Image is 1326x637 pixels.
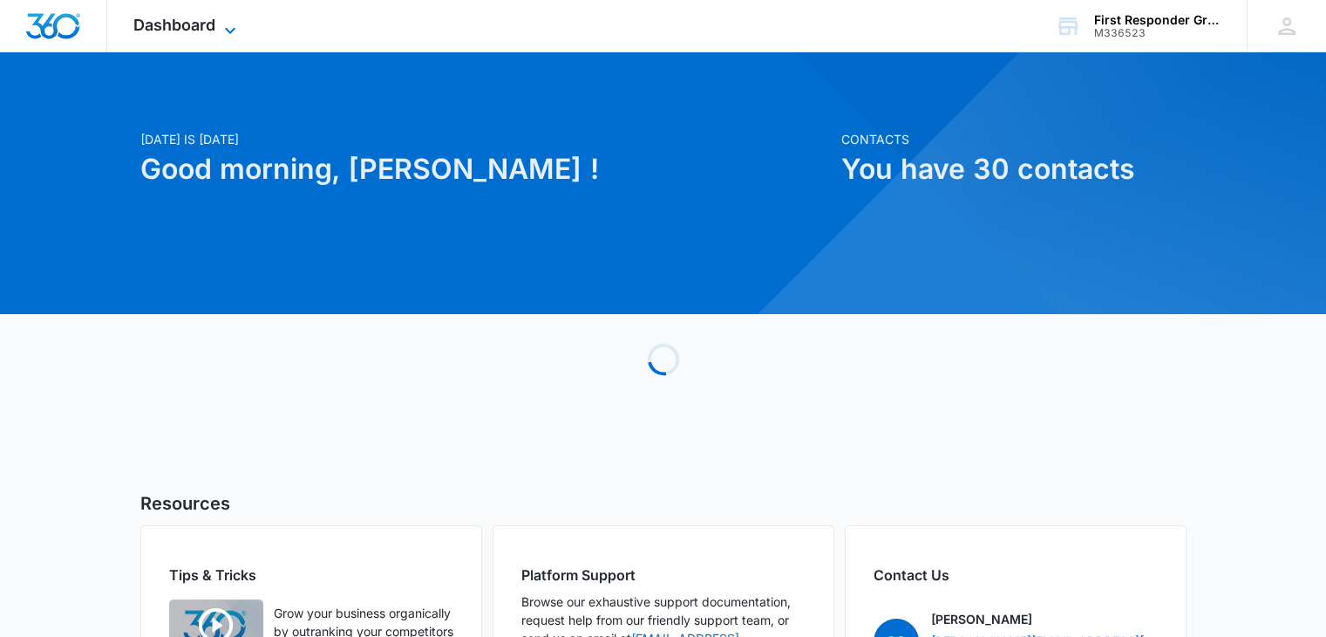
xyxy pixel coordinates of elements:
[140,148,831,190] h1: Good morning, [PERSON_NAME] !
[140,490,1187,517] h5: Resources
[841,130,1187,148] p: Contacts
[931,610,1032,628] p: [PERSON_NAME]
[521,565,806,586] h2: Platform Support
[140,130,831,148] p: [DATE] is [DATE]
[874,565,1158,586] h2: Contact Us
[1094,27,1221,39] div: account id
[169,565,453,586] h2: Tips & Tricks
[1094,13,1221,27] div: account name
[841,148,1187,190] h1: You have 30 contacts
[133,16,215,34] span: Dashboard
